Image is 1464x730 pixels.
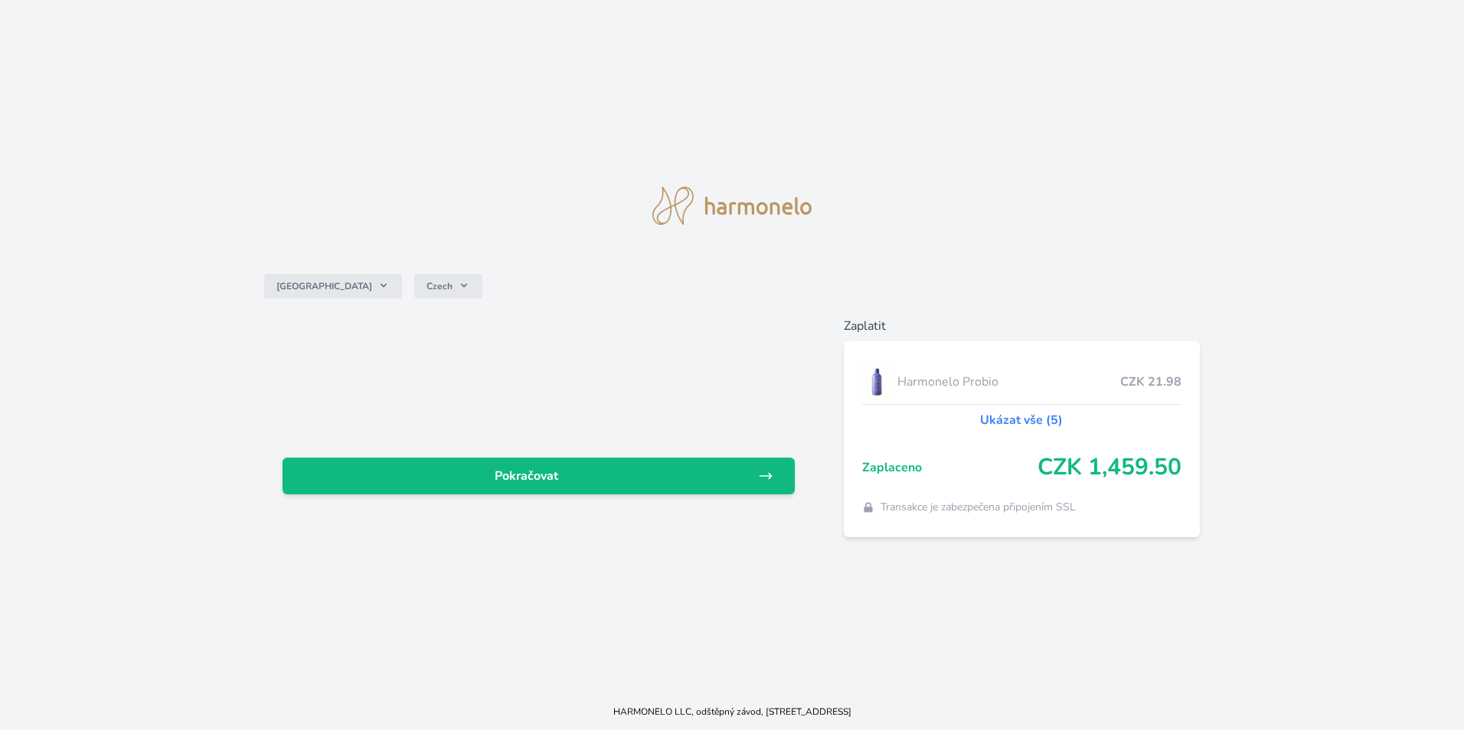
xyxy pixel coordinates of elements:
[414,274,482,298] button: Czech
[1120,373,1181,391] span: CZK 21.98
[862,458,1038,477] span: Zaplaceno
[426,280,453,292] span: Czech
[980,411,1063,429] a: Ukázat vše (5)
[283,458,795,494] a: Pokračovat
[844,317,1200,335] h6: Zaplatit
[264,274,402,298] button: [GEOGRAPHIC_DATA]
[652,187,812,225] img: logo.svg
[1038,454,1181,481] span: CZK 1,459.50
[276,280,372,292] span: [GEOGRAPHIC_DATA]
[881,500,1076,515] span: Transakce je zabezpečena připojením SSL
[897,373,1120,391] span: Harmonelo Probio
[862,363,891,401] img: CLEAN_PROBIO_se_stinem_x-lo.jpg
[295,467,758,485] span: Pokračovat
